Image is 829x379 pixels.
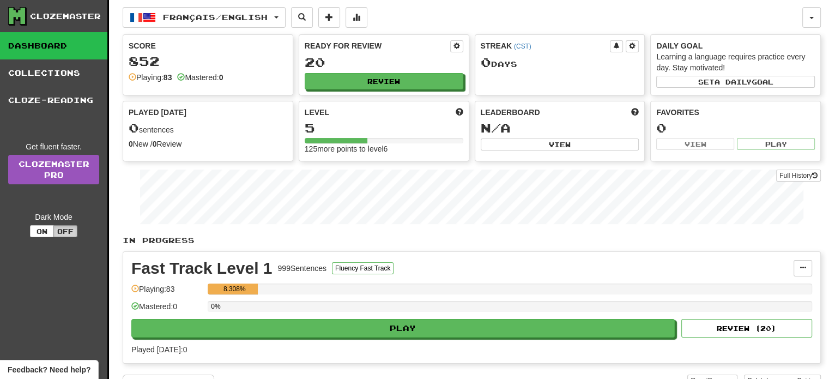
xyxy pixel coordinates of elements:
[481,55,491,70] span: 0
[129,139,287,149] div: New / Review
[318,7,340,28] button: Add sentence to collection
[481,107,540,118] span: Leaderboard
[131,260,273,276] div: Fast Track Level 1
[131,345,187,354] span: Played [DATE]: 0
[481,120,511,135] span: N/A
[305,143,463,154] div: 125 more points to level 6
[656,138,734,150] button: View
[305,40,450,51] div: Ready for Review
[129,120,139,135] span: 0
[656,121,815,135] div: 0
[305,73,463,89] button: Review
[163,13,268,22] span: Français / English
[481,56,639,70] div: Day s
[776,170,821,182] button: Full History
[656,51,815,73] div: Learning a language requires practice every day. Stay motivated!
[129,107,186,118] span: Played [DATE]
[681,319,812,338] button: Review (20)
[656,40,815,51] div: Daily Goal
[211,284,258,294] div: 8.308%
[456,107,463,118] span: Score more points to level up
[291,7,313,28] button: Search sentences
[481,139,639,151] button: View
[131,284,202,302] div: Playing: 83
[514,43,531,50] a: (CST)
[30,11,101,22] div: Clozemaster
[219,73,223,82] strong: 0
[53,225,77,237] button: Off
[332,262,394,274] button: Fluency Fast Track
[737,138,815,150] button: Play
[481,40,610,51] div: Streak
[129,40,287,51] div: Score
[177,72,223,83] div: Mastered:
[131,319,675,338] button: Play
[131,301,202,319] div: Mastered: 0
[305,56,463,69] div: 20
[278,263,327,274] div: 999 Sentences
[129,140,133,148] strong: 0
[8,155,99,184] a: ClozemasterPro
[8,364,90,375] span: Open feedback widget
[153,140,157,148] strong: 0
[305,121,463,135] div: 5
[8,141,99,152] div: Get fluent faster.
[30,225,54,237] button: On
[123,235,821,246] p: In Progress
[656,76,815,88] button: Seta dailygoal
[129,121,287,135] div: sentences
[305,107,329,118] span: Level
[346,7,367,28] button: More stats
[129,72,172,83] div: Playing:
[715,78,752,86] span: a daily
[631,107,639,118] span: This week in points, UTC
[8,212,99,222] div: Dark Mode
[129,55,287,68] div: 852
[656,107,815,118] div: Favorites
[164,73,172,82] strong: 83
[123,7,286,28] button: Français/English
